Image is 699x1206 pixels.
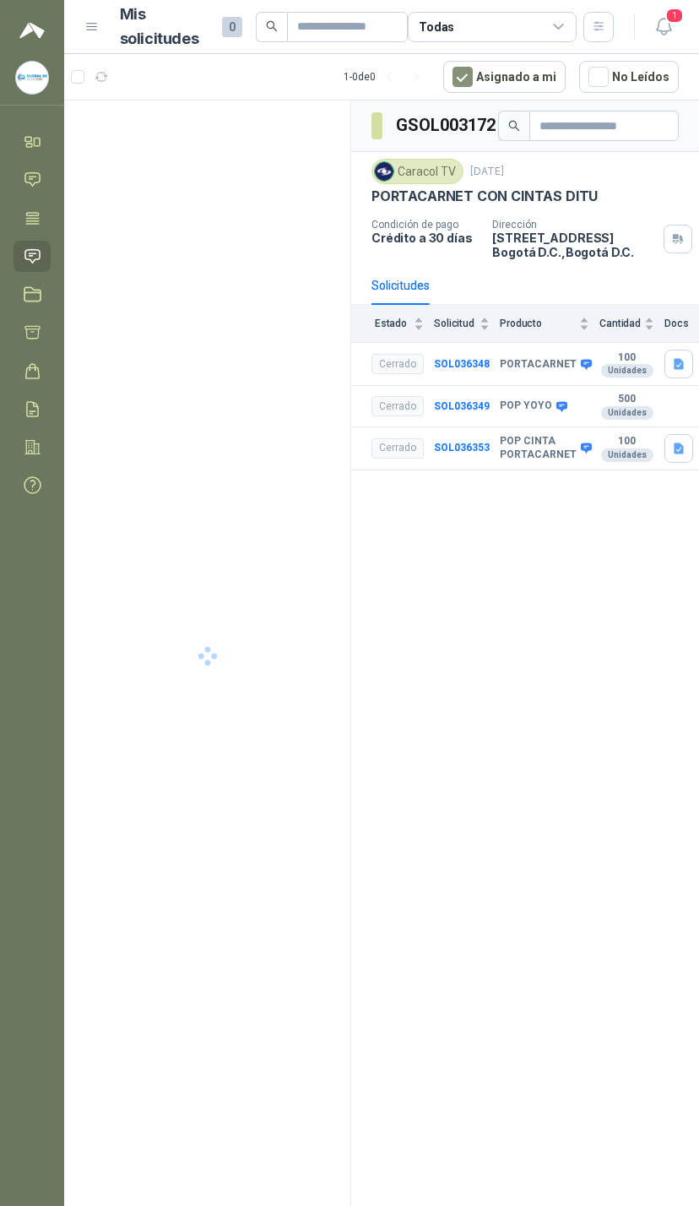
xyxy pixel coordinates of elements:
span: Cantidad [599,318,641,329]
span: search [266,20,278,32]
th: Producto [500,305,599,343]
b: PORTACARNET [500,358,577,372]
b: 500 [599,393,654,406]
div: Cerrado [371,354,424,374]
span: 0 [222,17,242,37]
th: Cantidad [599,305,664,343]
div: 1 - 0 de 0 [344,63,430,90]
b: POP CINTA PORTACARNET [500,435,577,461]
p: Crédito a 30 días [371,231,479,245]
div: Solicitudes [371,276,430,295]
b: POP YOYO [500,399,552,413]
h3: GSOL003172 [396,112,498,139]
p: Condición de pago [371,219,479,231]
img: Company Logo [375,162,393,181]
span: Producto [500,318,576,329]
img: Company Logo [16,62,48,94]
h1: Mis solicitudes [120,3,209,52]
a: SOL036348 [434,358,490,370]
span: 1 [665,8,684,24]
div: Unidades [601,406,653,420]
p: [STREET_ADDRESS] Bogotá D.C. , Bogotá D.C. [492,231,657,259]
b: 100 [599,435,654,448]
button: No Leídos [579,61,679,93]
div: Unidades [601,448,653,462]
div: Caracol TV [371,159,463,184]
div: Todas [419,18,454,36]
span: search [508,120,520,132]
span: Estado [371,318,410,329]
div: Cerrado [371,396,424,416]
th: Estado [351,305,434,343]
th: Solicitud [434,305,500,343]
img: Logo peakr [19,20,45,41]
button: Asignado a mi [443,61,566,93]
p: [DATE] [470,164,504,180]
p: PORTACARNET CON CINTAS DITU [371,187,598,205]
div: Cerrado [371,438,424,459]
a: SOL036353 [434,442,490,454]
a: SOL036349 [434,400,490,412]
div: Unidades [601,364,653,378]
b: 100 [599,351,654,365]
span: Solicitud [434,318,476,329]
button: 1 [648,12,679,42]
p: Dirección [492,219,657,231]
